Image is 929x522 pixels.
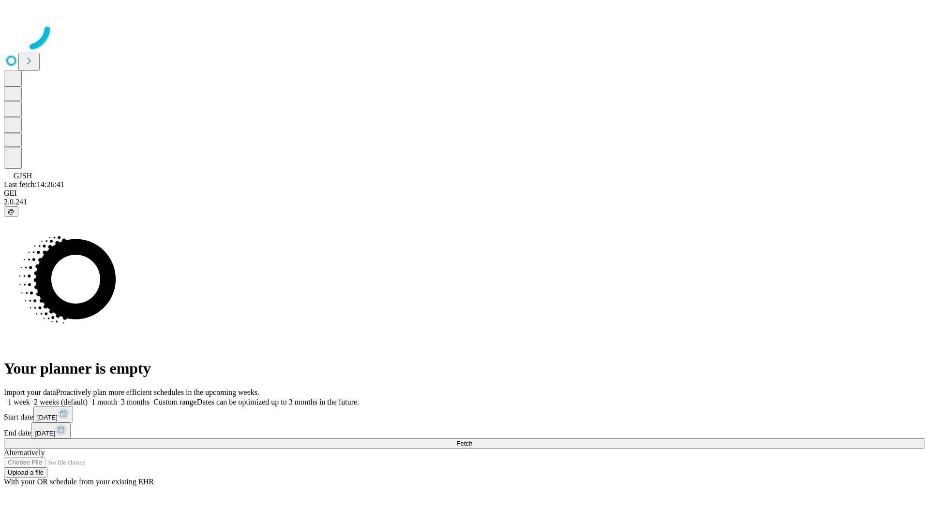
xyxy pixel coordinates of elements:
[8,208,15,215] span: @
[4,189,925,198] div: GEI
[4,388,56,396] span: Import your data
[4,360,925,377] h1: Your planner is empty
[4,438,925,449] button: Fetch
[4,406,925,422] div: Start date
[34,398,88,406] span: 2 weeks (default)
[4,422,925,438] div: End date
[91,398,117,406] span: 1 month
[14,172,32,180] span: GJSH
[4,180,64,188] span: Last fetch: 14:26:41
[33,406,73,422] button: [DATE]
[8,398,30,406] span: 1 week
[56,388,259,396] span: Proactively plan more efficient schedules in the upcoming weeks.
[4,198,925,206] div: 2.0.241
[4,206,18,217] button: @
[456,440,472,447] span: Fetch
[197,398,359,406] span: Dates can be optimized up to 3 months in the future.
[4,478,154,486] span: With your OR schedule from your existing EHR
[121,398,150,406] span: 3 months
[4,467,47,478] button: Upload a file
[153,398,196,406] span: Custom range
[4,449,45,457] span: Alternatively
[31,422,71,438] button: [DATE]
[37,414,58,421] span: [DATE]
[35,430,55,437] span: [DATE]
